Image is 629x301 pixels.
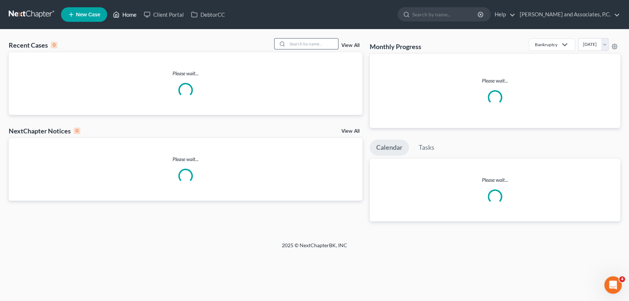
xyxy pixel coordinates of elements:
a: Calendar [370,140,409,156]
span: New Case [76,12,100,17]
iframe: Intercom live chat [604,276,622,294]
span: 4 [619,276,625,282]
a: DebtorCC [187,8,228,21]
a: Client Portal [140,8,187,21]
p: Please wait... [370,176,620,184]
input: Search by name... [287,39,338,49]
div: Recent Cases [9,41,57,49]
a: Home [109,8,140,21]
h3: Monthly Progress [370,42,421,51]
a: Help [491,8,515,21]
a: Tasks [412,140,441,156]
a: View All [341,129,360,134]
div: 2025 © NextChapterBK, INC [107,242,522,255]
a: View All [341,43,360,48]
input: Search by name... [412,8,479,21]
p: Please wait... [376,77,614,84]
p: Please wait... [9,70,362,77]
div: 0 [74,128,80,134]
div: Bankruptcy [535,41,557,48]
div: 0 [51,42,57,48]
p: Please wait... [9,156,362,163]
div: NextChapter Notices [9,127,80,135]
a: [PERSON_NAME] and Associates, P.C. [516,8,620,21]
